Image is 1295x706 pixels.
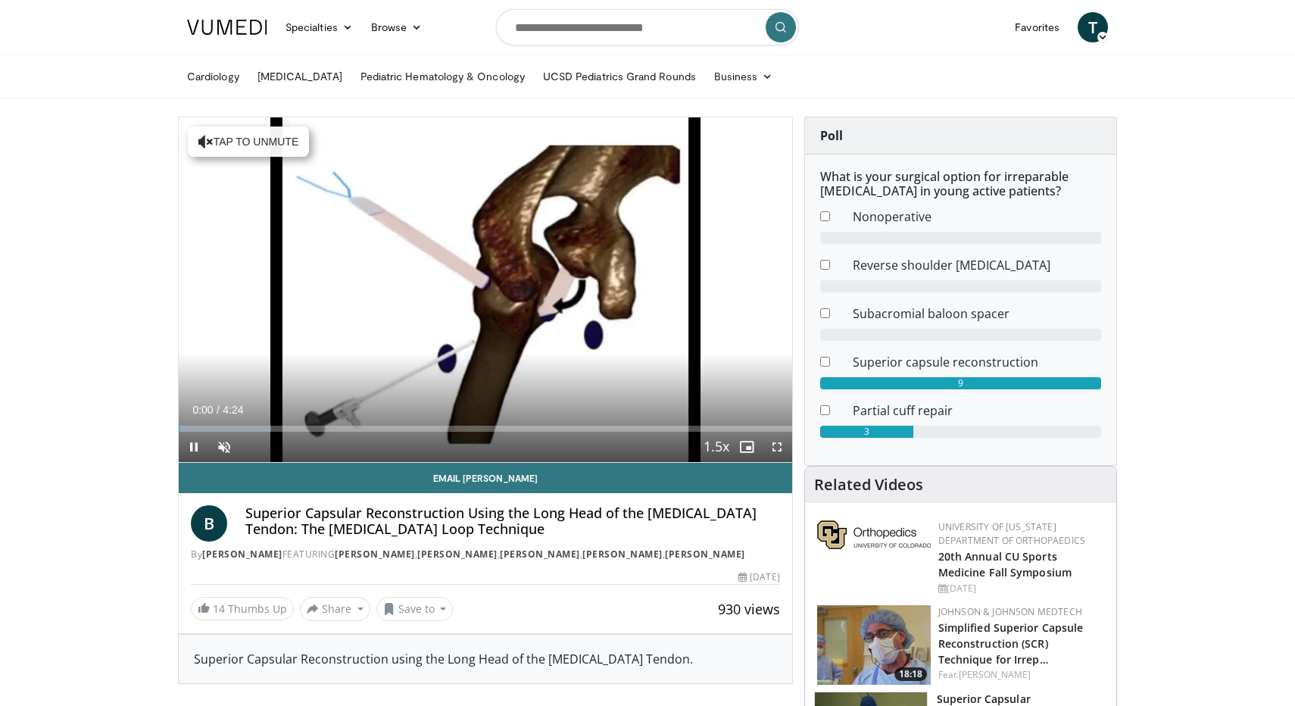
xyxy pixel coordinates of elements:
[192,404,213,416] span: 0:00
[500,548,580,561] a: [PERSON_NAME]
[841,305,1112,323] dd: Subacromial baloon spacer
[202,548,282,561] a: [PERSON_NAME]
[217,404,220,416] span: /
[179,426,792,432] div: Progress Bar
[938,620,1084,667] a: Simplified Superior Capsule Reconstruction (SCR) Technique for Irrep…
[938,549,1072,579] a: 20th Annual CU Sports Medicine Fall Symposium
[1078,12,1108,42] a: T
[351,61,534,92] a: Pediatric Hematology & Oncology
[732,432,762,462] button: Enable picture-in-picture mode
[245,505,780,538] h4: Superior Capsular Reconstruction Using the Long Head of the [MEDICAL_DATA] Tendon: The [MEDICAL_D...
[213,601,225,616] span: 14
[376,597,454,621] button: Save to
[417,548,498,561] a: [PERSON_NAME]
[841,401,1112,420] dd: Partial cuff repair
[814,476,923,494] h4: Related Videos
[817,605,931,685] a: 18:18
[820,426,914,438] div: 3
[178,61,248,92] a: Cardiology
[841,353,1112,371] dd: Superior capsule reconstruction
[191,548,780,561] div: By FEATURING , , , ,
[534,61,705,92] a: UCSD Pediatrics Grand Rounds
[938,520,1085,547] a: University of [US_STATE] Department of Orthopaedics
[179,432,209,462] button: Pause
[718,600,780,618] span: 930 views
[820,127,843,144] strong: Poll
[817,605,931,685] img: 260e5db7-c47a-4dfd-9764-017f3066a755.150x105_q85_crop-smart_upscale.jpg
[179,117,792,463] video-js: Video Player
[820,377,1101,389] div: 9
[187,20,267,35] img: VuMedi Logo
[179,463,792,493] a: Email [PERSON_NAME]
[191,505,227,542] a: B
[665,548,745,561] a: [PERSON_NAME]
[938,605,1082,618] a: Johnson & Johnson MedTech
[701,432,732,462] button: Playback Rate
[705,61,782,92] a: Business
[762,432,792,462] button: Fullscreen
[362,12,432,42] a: Browse
[938,582,1104,595] div: [DATE]
[191,597,294,620] a: 14 Thumbs Up
[276,12,362,42] a: Specialties
[938,668,1104,682] div: Feat.
[496,9,799,45] input: Search topics, interventions
[820,170,1101,198] h6: What is your surgical option for irreparable [MEDICAL_DATA] in young active patients?
[194,650,777,668] div: Superior Capsular Reconstruction using the Long Head of the [MEDICAL_DATA] Tendon.
[300,597,370,621] button: Share
[959,668,1031,681] a: [PERSON_NAME]
[335,548,415,561] a: [PERSON_NAME]
[894,667,927,681] span: 18:18
[209,432,239,462] button: Unmute
[817,520,931,549] img: 355603a8-37da-49b6-856f-e00d7e9307d3.png.150x105_q85_autocrop_double_scale_upscale_version-0.2.png
[841,256,1112,274] dd: Reverse shoulder [MEDICAL_DATA]
[841,208,1112,226] dd: Nonoperative
[188,127,309,157] button: Tap to unmute
[582,548,663,561] a: [PERSON_NAME]
[1006,12,1069,42] a: Favorites
[223,404,243,416] span: 4:24
[248,61,351,92] a: [MEDICAL_DATA]
[738,570,779,584] div: [DATE]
